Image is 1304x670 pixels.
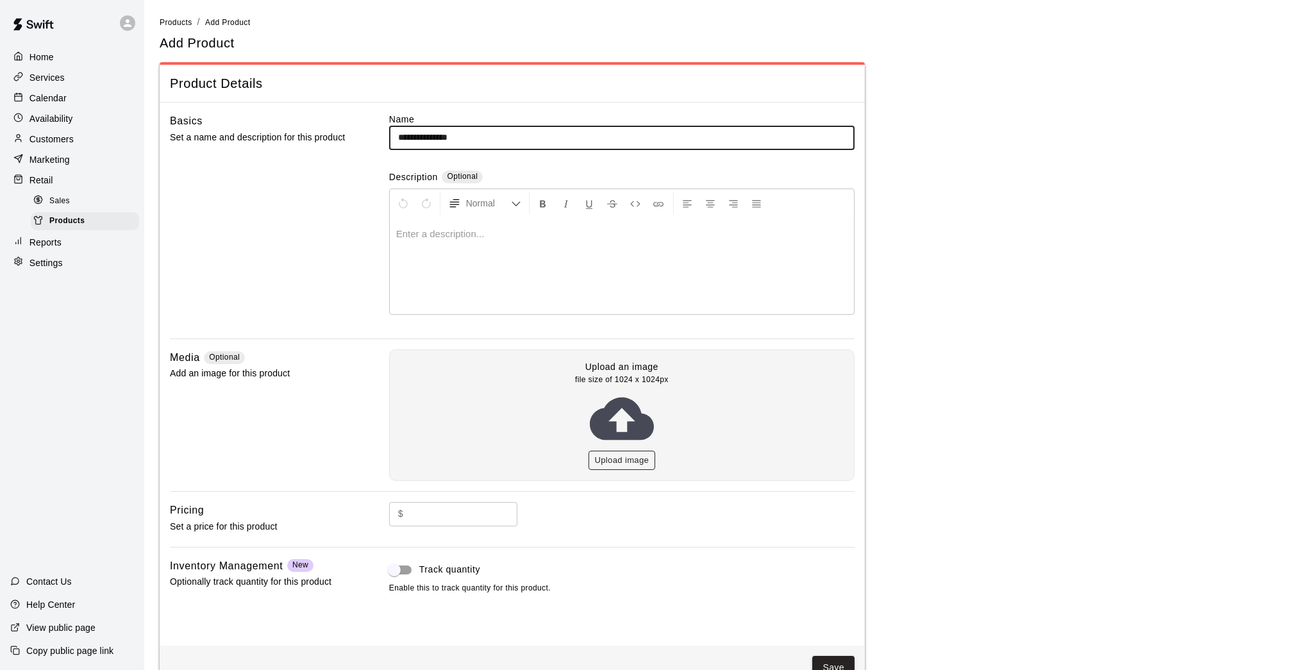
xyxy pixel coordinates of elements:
[29,236,62,249] p: Reports
[160,17,192,27] a: Products
[699,192,721,215] button: Center Align
[389,171,438,185] label: Description
[29,51,54,63] p: Home
[398,507,403,521] p: $
[466,197,511,210] span: Normal
[29,112,73,125] p: Availability
[443,192,526,215] button: Formatting Options
[589,451,656,471] button: Upload image
[676,192,698,215] button: Left Align
[31,191,144,211] a: Sales
[31,192,139,210] div: Sales
[648,192,669,215] button: Insert Link
[170,113,203,130] h6: Basics
[447,172,478,181] span: Optional
[26,621,96,634] p: View public page
[209,353,240,362] span: Optional
[292,560,308,569] span: New
[624,192,646,215] button: Insert Code
[170,75,855,92] span: Product Details
[26,598,75,611] p: Help Center
[49,195,70,208] span: Sales
[746,192,767,215] button: Justify Align
[10,88,134,108] a: Calendar
[29,92,67,105] p: Calendar
[389,582,855,595] span: Enable this to track quantity for this product.
[26,575,72,588] p: Contact Us
[29,256,63,269] p: Settings
[31,212,139,230] div: Products
[26,644,113,657] p: Copy public page link
[555,192,577,215] button: Format Italics
[170,558,283,574] h6: Inventory Management
[585,360,658,374] p: Upload an image
[170,349,200,366] h6: Media
[170,502,204,519] h6: Pricing
[29,174,53,187] p: Retail
[160,18,192,27] span: Products
[10,233,134,252] a: Reports
[170,519,348,535] p: Set a price for this product
[389,113,855,126] label: Name
[29,71,65,84] p: Services
[29,133,74,146] p: Customers
[10,253,134,272] a: Settings
[10,150,134,169] a: Marketing
[160,15,1289,29] nav: breadcrumb
[197,15,200,29] li: /
[29,153,70,166] p: Marketing
[601,192,623,215] button: Format Strikethrough
[578,192,600,215] button: Format Underline
[31,211,144,231] a: Products
[10,171,134,190] a: Retail
[10,68,134,87] a: Services
[49,215,85,228] span: Products
[575,374,669,387] span: file size of 1024 x 1024px
[392,192,414,215] button: Undo
[170,574,348,590] p: Optionally track quantity for this product
[723,192,744,215] button: Right Align
[10,47,134,67] a: Home
[10,130,134,149] a: Customers
[205,18,250,27] span: Add Product
[415,192,437,215] button: Redo
[419,563,480,576] span: Track quantity
[10,109,134,128] a: Availability
[532,192,554,215] button: Format Bold
[170,130,348,146] p: Set a name and description for this product
[170,365,348,381] p: Add an image for this product
[160,35,235,52] h5: Add Product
